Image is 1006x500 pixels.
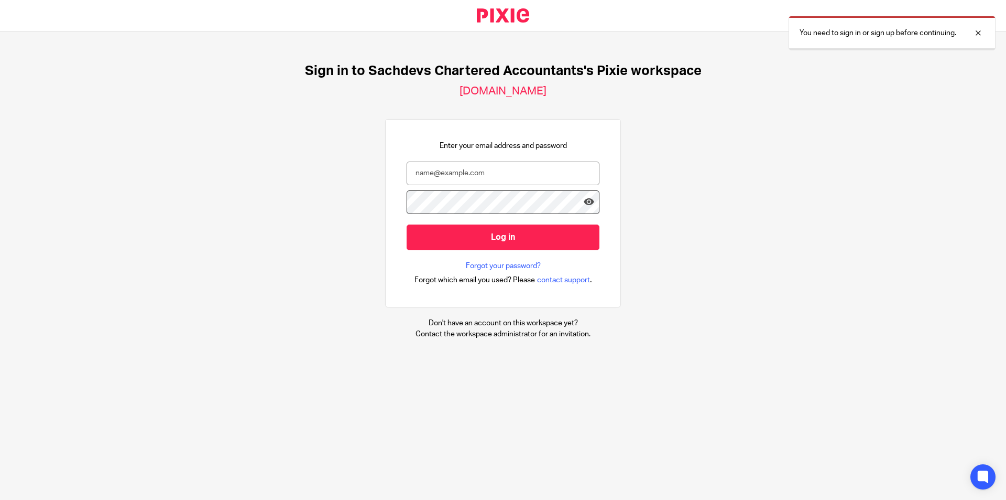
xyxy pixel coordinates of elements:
[537,275,590,285] span: contact support
[407,225,599,250] input: Log in
[414,274,592,286] div: .
[415,329,591,339] p: Contact the workspace administrator for an invitation.
[466,261,541,271] a: Forgot your password?
[460,84,546,98] h2: [DOMAIN_NAME]
[407,162,599,185] input: name@example.com
[440,141,567,151] p: Enter your email address and password
[414,275,535,285] span: Forgot which email you used? Please
[800,28,956,38] p: You need to sign in or sign up before continuing.
[305,63,702,79] h1: Sign in to Sachdevs Chartered Accountants's Pixie workspace
[415,318,591,328] p: Don't have an account on this workspace yet?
